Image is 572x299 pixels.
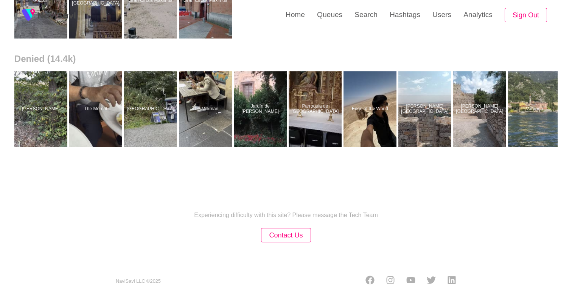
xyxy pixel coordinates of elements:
[116,279,161,284] small: NaviSavi LLC © 2025
[386,276,395,287] a: Instagram
[234,71,289,147] a: Jardín de [PERSON_NAME]Jardín de Doña Cristina de Ulloa
[38,11,76,19] img: fireSpot
[179,71,234,147] a: The MilkmanThe Milkman
[344,71,398,147] a: Edge of the WorldEdge of the World
[289,71,344,147] a: Parroquia de [GEOGRAPHIC_DATA]Parroquia de Santa Catalina
[453,71,508,147] a: [PERSON_NAME][GEOGRAPHIC_DATA]Castillo de Trujillo
[14,71,69,147] a: [PERSON_NAME]West Kirk
[427,276,436,287] a: Twitter
[19,6,38,25] img: fireSpot
[69,71,124,147] a: The MercatThe Mercat
[14,54,558,64] h2: Denied (14.4k)
[398,71,453,147] a: [PERSON_NAME][GEOGRAPHIC_DATA]Castillo de Trujillo
[194,212,378,219] p: Experiencing difficulty with this site? Please message the Tech Team
[261,232,311,239] a: Contact Us
[447,276,456,287] a: LinkedIn
[505,8,547,23] button: Sign Out
[124,71,179,147] a: [GEOGRAPHIC_DATA]Midhope Castle
[406,276,415,287] a: Youtube
[261,228,311,243] button: Contact Us
[508,71,563,147] a: VarennaVarenna
[365,276,375,287] a: Facebook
